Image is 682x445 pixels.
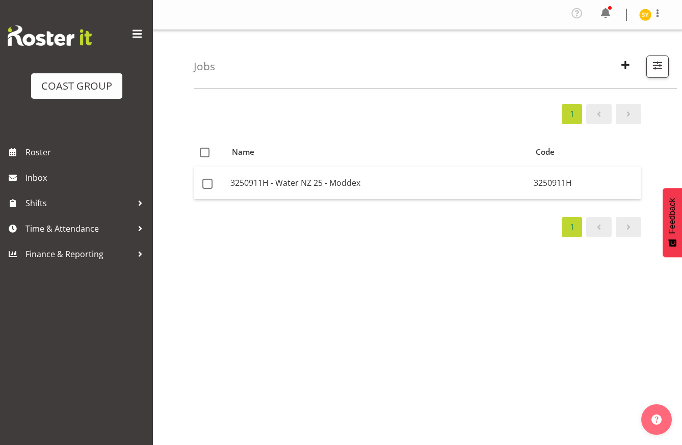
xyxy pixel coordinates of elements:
[668,198,677,234] span: Feedback
[615,55,636,78] button: Create New Job
[25,246,133,262] span: Finance & Reporting
[536,146,635,158] div: Code
[25,196,133,211] span: Shifts
[226,166,530,199] td: 3250911H - Water NZ 25 - Moddex
[646,55,669,78] button: Filter Jobs
[25,221,133,236] span: Time & Attendance
[194,61,215,72] h4: Jobs
[651,414,662,425] img: help-xxl-2.png
[25,145,148,160] span: Roster
[25,170,148,185] span: Inbox
[663,188,682,257] button: Feedback - Show survey
[41,78,112,94] div: COAST GROUP
[232,146,524,158] div: Name
[8,25,92,46] img: Rosterit website logo
[530,166,641,199] td: 3250911H
[639,9,651,21] img: seon-young-belding8911.jpg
